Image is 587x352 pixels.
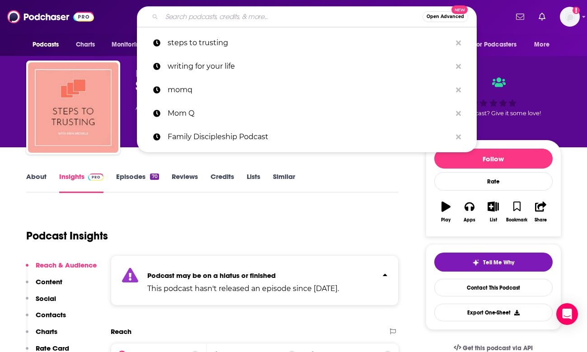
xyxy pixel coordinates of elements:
[59,172,104,193] a: InsightsPodchaser Pro
[70,36,101,53] a: Charts
[26,172,47,193] a: About
[560,7,580,27] img: User Profile
[556,303,578,325] div: Open Intercom Messenger
[434,253,553,272] button: tell me why sparkleTell Me Why
[505,196,529,228] button: Bookmark
[423,11,468,22] button: Open AdvancedNew
[137,125,477,149] a: Family Discipleship Podcast
[26,277,62,294] button: Content
[474,38,517,51] span: For Podcasters
[26,310,66,327] button: Contacts
[247,172,260,193] a: Lists
[150,174,159,180] div: 70
[273,172,295,193] a: Similar
[76,38,95,51] span: Charts
[434,279,553,296] a: Contact This Podcast
[137,6,477,27] div: Search podcasts, credits, & more...
[26,229,108,243] h1: Podcast Insights
[116,172,159,193] a: Episodes70
[26,261,97,277] button: Reach & Audience
[26,294,56,311] button: Social
[446,110,541,117] span: Good podcast? Give it some love!
[137,31,477,55] a: steps to trusting
[33,38,59,51] span: Podcasts
[147,271,276,280] strong: Podcast may be on a hiatus or finished
[472,259,479,266] img: tell me why sparkle
[105,36,155,53] button: open menu
[137,102,477,125] a: Mom Q
[464,217,475,223] div: Apps
[36,294,56,303] p: Social
[168,31,451,55] p: steps to trusting
[434,196,458,228] button: Play
[147,283,339,294] p: This podcast hasn't released an episode since [DATE].
[111,255,399,305] section: Click to expand status details
[168,78,451,102] p: momq
[162,9,423,24] input: Search podcasts, credits, & more...
[451,5,468,14] span: New
[483,259,514,266] span: Tell Me Why
[468,36,530,53] button: open menu
[36,327,57,336] p: Charts
[573,7,580,14] svg: Add a profile image
[458,196,481,228] button: Apps
[434,172,553,191] div: Rate
[441,217,451,223] div: Play
[427,14,464,19] span: Open Advanced
[26,327,57,344] button: Charts
[168,102,451,125] p: Mom Q
[36,261,97,269] p: Reach & Audience
[535,9,549,24] a: Show notifications dropdown
[528,36,561,53] button: open menu
[426,69,561,125] div: Good podcast? Give it some love!
[535,217,547,223] div: Share
[7,8,94,25] img: Podchaser - Follow, Share and Rate Podcasts
[211,172,234,193] a: Credits
[168,55,451,78] p: writing for your life
[434,149,553,169] button: Follow
[28,62,118,153] img: Steps to Trusting
[534,38,549,51] span: More
[560,7,580,27] button: Show profile menu
[136,69,267,77] span: [PERSON_NAME] [PERSON_NAME]
[481,196,505,228] button: List
[136,102,372,113] div: A weekly podcast
[137,55,477,78] a: writing for your life
[512,9,528,24] a: Show notifications dropdown
[36,310,66,319] p: Contacts
[172,172,198,193] a: Reviews
[26,36,71,53] button: open menu
[168,125,451,149] p: Family Discipleship Podcast
[137,78,477,102] a: momq
[529,196,552,228] button: Share
[434,304,553,321] button: Export One-Sheet
[490,217,497,223] div: List
[560,7,580,27] span: Logged in as shcarlos
[463,344,533,352] span: Get this podcast via API
[88,174,104,181] img: Podchaser Pro
[506,217,527,223] div: Bookmark
[36,277,62,286] p: Content
[112,38,144,51] span: Monitoring
[111,327,131,336] h2: Reach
